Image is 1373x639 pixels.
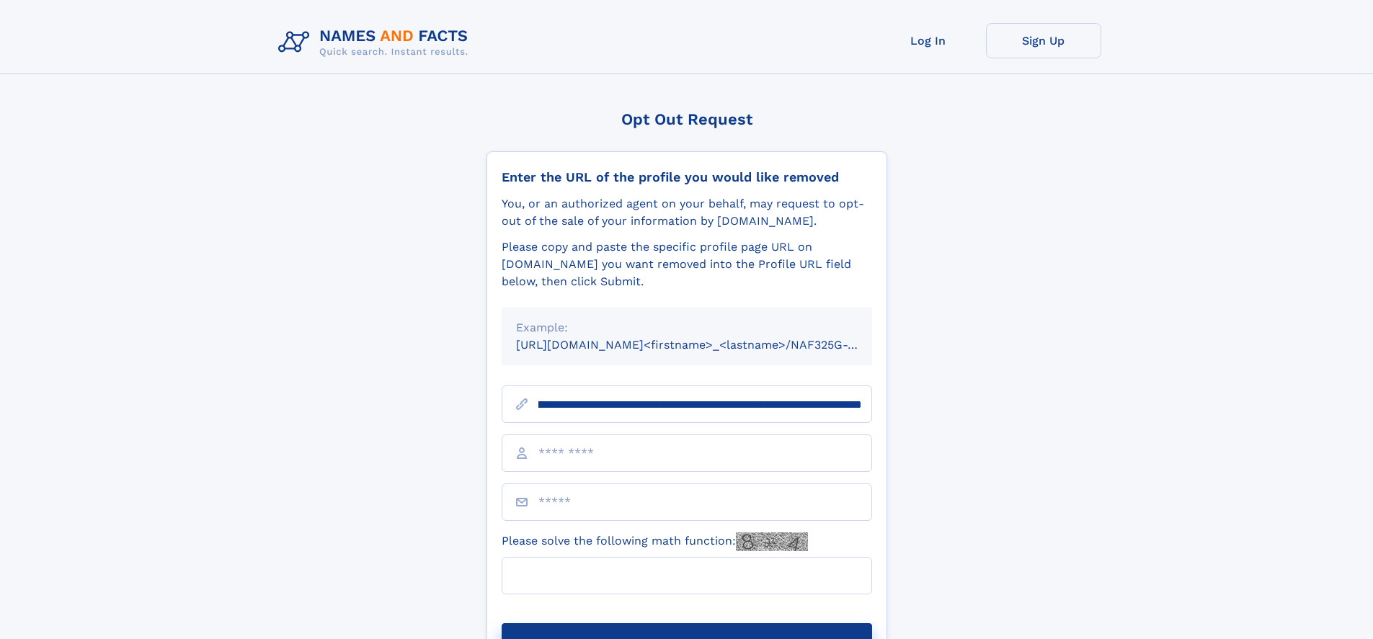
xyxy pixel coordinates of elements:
[516,319,858,336] div: Example:
[502,169,872,185] div: Enter the URL of the profile you would like removed
[871,23,986,58] a: Log In
[486,110,887,128] div: Opt Out Request
[502,195,872,230] div: You, or an authorized agent on your behalf, may request to opt-out of the sale of your informatio...
[502,532,808,551] label: Please solve the following math function:
[986,23,1101,58] a: Sign Up
[516,338,899,352] small: [URL][DOMAIN_NAME]<firstname>_<lastname>/NAF325G-xxxxxxxx
[272,23,480,62] img: Logo Names and Facts
[502,238,872,290] div: Please copy and paste the specific profile page URL on [DOMAIN_NAME] you want removed into the Pr...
